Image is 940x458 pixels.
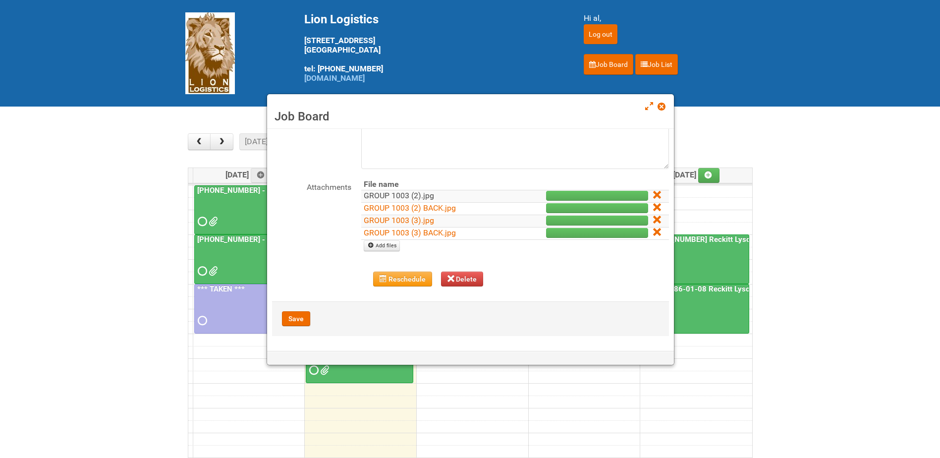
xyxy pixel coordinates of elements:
button: Reschedule [373,272,432,286]
a: GROUP 1003 (3).jpg [364,216,434,225]
span: Requested [198,268,205,275]
a: [PHONE_NUMBER] - Naked Reformulation Mailing 1 [195,186,372,195]
a: Lion Logistics [185,48,235,57]
span: group 1002 (2) back.jpg group 1002 (2).jpg GROUP 1002 (3) BACK.jpg GROUP 1002 (3).jpg [320,367,327,374]
a: [PHONE_NUMBER] Reckitt Lysol Wipes Stage 4 - labeling day [641,234,749,284]
a: Add files [364,240,400,251]
a: 25-011286-01-08 Reckitt Lysol Laundry Scented [641,284,749,334]
button: Save [282,311,310,326]
a: [PHONE_NUMBER] - Naked Reformulation Mailing 1 PHOTOS [195,235,403,244]
span: Requested [198,218,205,225]
span: Requested [309,367,316,374]
a: 25-011286-01-08 Reckitt Lysol Laundry Scented [642,285,811,293]
a: Add an event [698,168,720,183]
button: Delete [441,272,484,286]
input: Log out [584,24,617,44]
a: GROUP 1003 (2).jpg [364,191,434,200]
span: [DATE] [673,170,720,179]
a: [PHONE_NUMBER] Reckitt Lysol Wipes Stage 4 - labeling day [642,235,851,244]
a: GROUP 1003 (2) BACK.jpg [364,203,456,213]
span: Lion Logistics [304,12,379,26]
a: [DOMAIN_NAME] [304,73,365,83]
a: Add an event [251,168,273,183]
label: Attachments [272,179,351,193]
a: Job Board [584,54,633,75]
span: GROUP 1003.jpg GROUP 1003 (2).jpg GROUP 1003 (3).jpg GROUP 1003 (4).jpg GROUP 1003 (5).jpg GROUP ... [209,268,216,275]
a: GROUP 1003 (3) BACK.jpg [364,228,456,237]
span: Requested [198,317,205,324]
button: [DATE] [239,133,273,150]
a: [PHONE_NUMBER] - Naked Reformulation Mailing 1 PHOTOS [194,234,302,284]
span: Lion25-055556-01_LABELS_03Oct25.xlsx MOR - 25-055556-01.xlsm G147.png G258.png G369.png M147.png ... [209,218,216,225]
span: [DATE] [225,170,273,179]
a: Job List [635,54,678,75]
th: File name [361,179,505,190]
a: [PHONE_NUMBER] - Naked Reformulation Mailing 1 [194,185,302,235]
div: Hi al, [584,12,755,24]
img: Lion Logistics [185,12,235,94]
h3: Job Board [275,109,666,124]
div: [STREET_ADDRESS] [GEOGRAPHIC_DATA] tel: [PHONE_NUMBER] [304,12,559,83]
textarea: 10/7-- Uploaded approval photos [361,100,669,169]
